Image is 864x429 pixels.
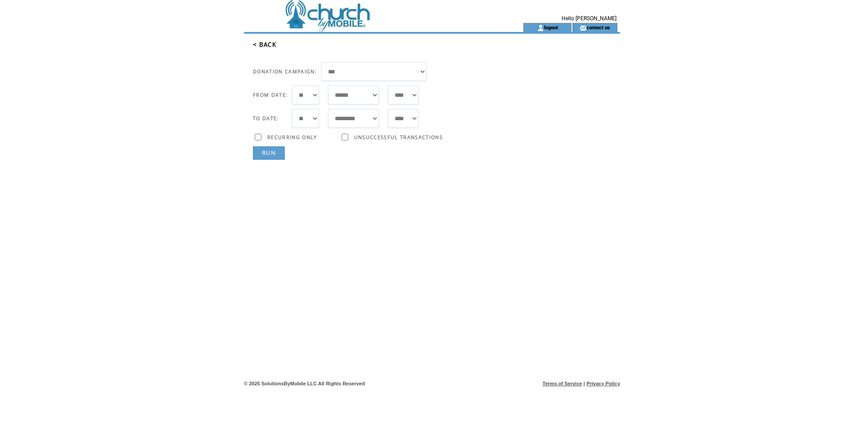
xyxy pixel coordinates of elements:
[586,24,610,30] a: contact us
[586,381,620,386] a: Privacy Policy
[543,381,582,386] a: Terms of Service
[253,115,279,122] span: TO DATE:
[253,41,276,49] a: < BACK
[537,24,544,32] img: account_icon.gif
[253,146,285,160] a: RUN
[562,15,616,22] span: Hello [PERSON_NAME]
[253,68,317,75] span: DONATION CAMPAIGN:
[267,134,317,140] span: RECURRING ONLY
[244,381,365,386] span: © 2025 SolutionsByMobile LLC All Rights Reserved
[580,24,586,32] img: contact_us_icon.gif
[584,381,585,386] span: |
[544,24,558,30] a: logout
[253,92,288,98] span: FROM DATE:
[354,134,443,140] span: UNSUCCESSFUL TRANSACTIONS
